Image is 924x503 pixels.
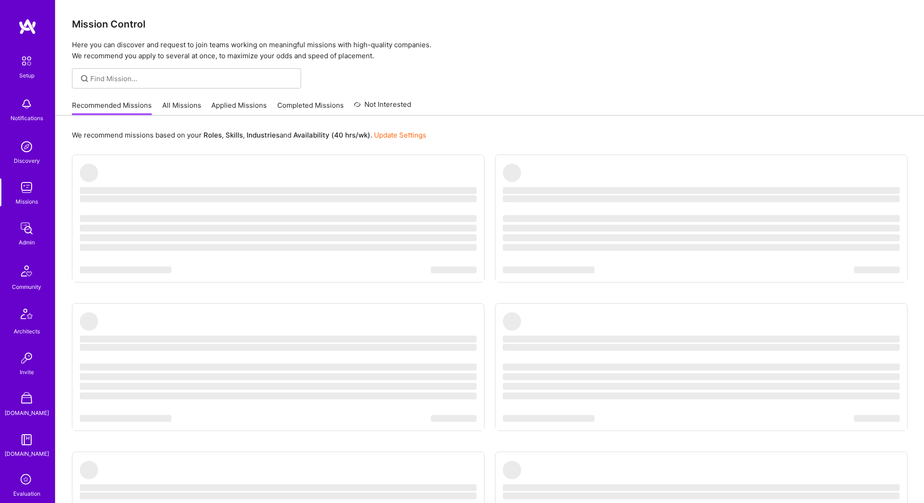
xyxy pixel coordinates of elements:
[12,282,41,292] div: Community
[5,449,49,459] div: [DOMAIN_NAME]
[203,131,222,139] b: Roles
[354,99,411,116] a: Not Interested
[17,219,36,238] img: admin teamwork
[79,73,90,84] i: icon SearchGrey
[18,471,35,489] i: icon SelectionTeam
[5,408,49,418] div: [DOMAIN_NAME]
[20,367,34,377] div: Invite
[11,113,43,123] div: Notifications
[72,18,907,30] h3: Mission Control
[374,131,426,139] a: Update Settings
[277,100,344,116] a: Completed Missions
[90,74,294,83] input: Find Mission...
[162,100,201,116] a: All Missions
[17,390,36,408] img: A Store
[17,138,36,156] img: discovery
[14,326,40,336] div: Architects
[14,156,40,166] div: Discovery
[16,197,38,206] div: Missions
[17,51,36,71] img: setup
[19,238,35,247] div: Admin
[247,131,280,139] b: Industries
[19,71,34,80] div: Setup
[17,431,36,449] img: guide book
[72,39,907,61] p: Here you can discover and request to join teams working on meaningful missions with high-quality ...
[211,100,267,116] a: Applied Missions
[17,349,36,367] img: Invite
[16,260,38,282] img: Community
[17,95,36,113] img: bell
[72,130,426,140] p: We recommend missions based on your , , and .
[17,178,36,197] img: teamwork
[13,489,40,498] div: Evaluation
[72,100,152,116] a: Recommended Missions
[293,131,370,139] b: Availability (40 hrs/wk)
[16,304,38,326] img: Architects
[225,131,243,139] b: Skills
[18,18,37,35] img: logo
